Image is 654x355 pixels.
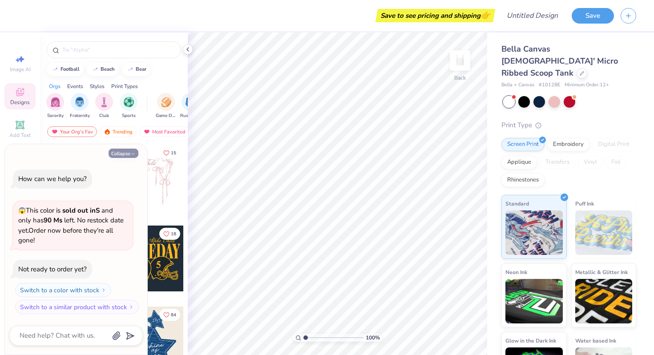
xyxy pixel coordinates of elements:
[99,97,109,107] img: Club Image
[75,97,85,107] img: Fraternity Image
[565,81,609,89] span: Minimum Order: 12 +
[10,99,30,106] span: Designs
[161,97,171,107] img: Game Day Image
[171,313,176,317] span: 84
[505,336,556,345] span: Glow in the Dark Ink
[99,113,109,119] span: Club
[171,151,176,155] span: 15
[109,149,138,158] button: Collapse
[50,97,61,107] img: Sorority Image
[501,156,537,169] div: Applique
[122,113,136,119] span: Sports
[575,199,594,208] span: Puff Ink
[70,93,90,119] div: filter for Fraternity
[92,67,99,72] img: trend_line.gif
[15,300,139,314] button: Switch to a similar product with stock
[606,156,626,169] div: Foil
[540,156,575,169] div: Transfers
[572,8,614,24] button: Save
[15,283,111,297] button: Switch to a color with stock
[156,113,176,119] span: Game Day
[90,82,105,90] div: Styles
[186,97,196,107] img: Rush & Bid Image
[500,7,565,24] input: Untitled Design
[129,304,134,310] img: Switch to a similar product with stock
[159,147,180,159] button: Like
[104,129,111,135] img: trending.gif
[451,52,469,69] img: Back
[100,126,137,137] div: Trending
[18,206,124,245] span: This color is and only has left . No restock date yet. Order now before they're all gone!
[454,74,466,82] div: Back
[156,93,176,119] button: filter button
[180,93,201,119] button: filter button
[101,287,106,293] img: Switch to a color with stock
[9,132,31,139] span: Add Text
[539,81,560,89] span: # 1012BE
[575,279,633,323] img: Metallic & Glitter Ink
[47,63,84,76] button: football
[180,113,201,119] span: Rush & Bid
[505,210,563,255] img: Standard
[575,336,616,345] span: Water based Ink
[47,113,64,119] span: Sorority
[501,173,545,187] div: Rhinestones
[480,10,490,20] span: 👉
[578,156,603,169] div: Vinyl
[18,174,87,183] div: How can we help you?
[67,82,83,90] div: Events
[575,267,628,277] span: Metallic & Glitter Ink
[592,138,635,151] div: Digital Print
[70,93,90,119] button: filter button
[62,206,100,215] strong: sold out in S
[46,93,64,119] div: filter for Sorority
[136,67,146,72] div: bear
[87,63,119,76] button: beach
[120,93,137,119] div: filter for Sports
[505,267,527,277] span: Neon Ink
[575,210,633,255] img: Puff Ink
[501,81,534,89] span: Bella + Canvas
[547,138,589,151] div: Embroidery
[52,67,59,72] img: trend_line.gif
[49,82,61,90] div: Orgs
[101,67,115,72] div: beach
[501,138,545,151] div: Screen Print
[366,334,380,342] span: 100 %
[159,228,180,240] button: Like
[505,279,563,323] img: Neon Ink
[47,126,97,137] div: Your Org's Fav
[159,309,180,321] button: Like
[51,129,58,135] img: most_fav.gif
[171,232,176,236] span: 18
[501,120,636,130] div: Print Type
[44,216,62,225] strong: 90 Ms
[127,67,134,72] img: trend_line.gif
[122,63,150,76] button: bear
[156,93,176,119] div: filter for Game Day
[180,93,201,119] div: filter for Rush & Bid
[61,67,80,72] div: football
[18,206,26,215] span: 😱
[501,44,618,78] span: Bella Canvas [DEMOGRAPHIC_DATA]' Micro Ribbed Scoop Tank
[61,45,175,54] input: Try "Alpha"
[120,93,137,119] button: filter button
[70,113,90,119] span: Fraternity
[505,199,529,208] span: Standard
[124,97,134,107] img: Sports Image
[95,93,113,119] button: filter button
[378,9,493,22] div: Save to see pricing and shipping
[18,265,87,274] div: Not ready to order yet?
[111,82,138,90] div: Print Types
[139,126,190,137] div: Most Favorited
[10,66,31,73] span: Image AI
[143,129,150,135] img: most_fav.gif
[46,93,64,119] button: filter button
[95,93,113,119] div: filter for Club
